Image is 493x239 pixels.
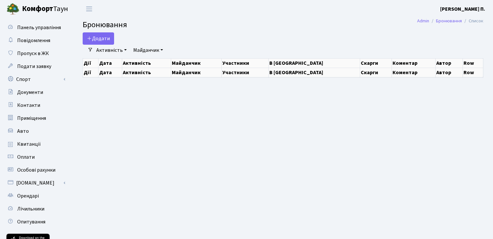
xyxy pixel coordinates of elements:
[17,205,44,212] span: Лічильники
[17,24,61,31] span: Панель управління
[17,218,45,225] span: Опитування
[3,125,68,138] a: Авто
[440,6,485,13] b: [PERSON_NAME] П.
[360,58,392,68] th: Скарги
[3,215,68,228] a: Опитування
[122,58,171,68] th: Активність
[407,14,493,28] nav: breadcrumb
[3,21,68,34] a: Панель управління
[22,4,68,15] span: Таун
[83,32,114,45] button: Додати
[98,68,122,77] th: Дата
[94,45,129,56] a: Активність
[98,58,122,68] th: Дата
[17,141,41,148] span: Квитанції
[17,115,46,122] span: Приміщення
[440,5,485,13] a: [PERSON_NAME] П.
[3,151,68,164] a: Оплати
[83,68,99,77] th: Дії
[3,164,68,176] a: Особові рахунки
[17,128,29,135] span: Авто
[392,68,435,77] th: Коментар
[417,17,429,24] a: Admin
[3,138,68,151] a: Квитанції
[3,86,68,99] a: Документи
[463,58,483,68] th: Row
[6,3,19,16] img: logo.png
[268,58,360,68] th: В [GEOGRAPHIC_DATA]
[360,68,392,77] th: Скарги
[435,58,463,68] th: Автор
[392,58,435,68] th: Коментар
[463,68,483,77] th: Row
[17,89,43,96] span: Документи
[17,63,51,70] span: Подати заявку
[3,60,68,73] a: Подати заявку
[436,17,462,24] a: Бронювання
[22,4,53,14] b: Комфорт
[3,73,68,86] a: Спорт
[268,68,360,77] th: В [GEOGRAPHIC_DATA]
[131,45,166,56] a: Майданчик
[171,58,221,68] th: Майданчик
[462,17,483,25] li: Список
[221,68,268,77] th: Участники
[3,202,68,215] a: Лічильники
[83,19,127,30] span: Бронювання
[435,68,463,77] th: Автор
[17,37,50,44] span: Повідомлення
[3,47,68,60] a: Пропуск в ЖК
[17,102,40,109] span: Контакти
[3,189,68,202] a: Орендарі
[3,99,68,112] a: Контакти
[221,58,268,68] th: Участники
[17,154,35,161] span: Оплати
[81,4,97,14] button: Переключити навігацію
[122,68,171,77] th: Активність
[17,166,55,174] span: Особові рахунки
[83,58,99,68] th: Дії
[17,192,39,199] span: Орендарі
[3,34,68,47] a: Повідомлення
[3,176,68,189] a: [DOMAIN_NAME]
[3,112,68,125] a: Приміщення
[17,50,49,57] span: Пропуск в ЖК
[171,68,221,77] th: Майданчик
